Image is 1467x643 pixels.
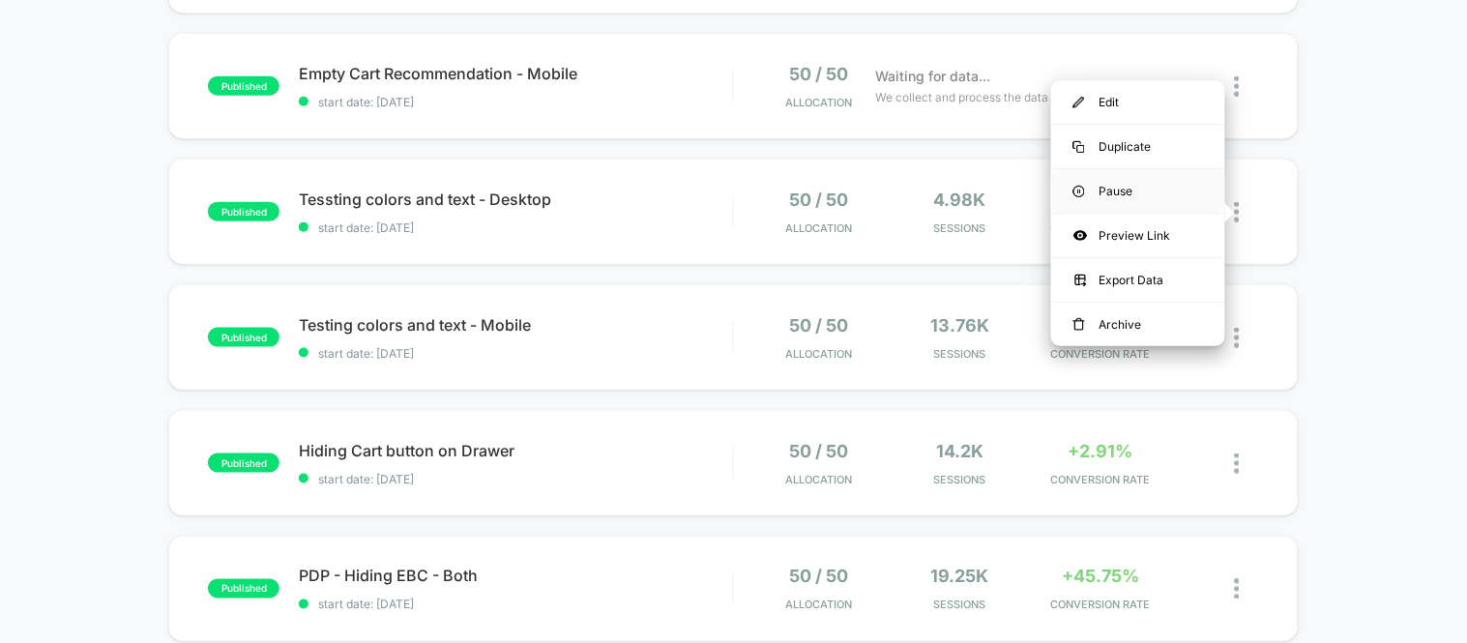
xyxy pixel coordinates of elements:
[930,315,989,336] span: 13.76k
[299,220,732,235] span: start date: [DATE]
[1235,328,1240,348] img: close
[786,473,853,486] span: Allocation
[875,88,1089,106] span: We collect and process the data for you
[936,441,983,461] span: 14.2k
[1036,221,1167,235] span: CONVERSION RATE
[1062,567,1139,587] span: +45.75%
[1069,441,1133,461] span: +2.91%
[1051,303,1225,346] div: Archive
[299,472,732,486] span: start date: [DATE]
[299,64,732,83] span: Empty Cart Recommendation - Mobile
[934,190,986,210] span: 4.98k
[299,441,732,460] span: Hiding Cart button on Drawer
[299,315,732,335] span: Testing colors and text - Mobile
[1073,97,1085,108] img: menu
[208,579,279,599] span: published
[1051,80,1225,124] div: Edit
[786,599,853,612] span: Allocation
[1235,76,1240,97] img: close
[1036,473,1167,486] span: CONVERSION RATE
[786,347,853,361] span: Allocation
[208,202,279,221] span: published
[1073,186,1085,197] img: menu
[299,190,732,209] span: Tessting colors and text - Desktop
[895,599,1026,612] span: Sessions
[790,64,849,84] span: 50 / 50
[1073,318,1085,332] img: menu
[790,441,849,461] span: 50 / 50
[299,95,732,109] span: start date: [DATE]
[1235,579,1240,599] img: close
[299,346,732,361] span: start date: [DATE]
[208,76,279,96] span: published
[895,473,1026,486] span: Sessions
[790,567,849,587] span: 50 / 50
[208,328,279,347] span: published
[931,567,989,587] span: 19.25k
[875,66,990,87] span: Waiting for data...
[1051,258,1225,302] div: Export Data
[895,221,1026,235] span: Sessions
[299,598,732,612] span: start date: [DATE]
[1051,169,1225,213] div: Pause
[1036,599,1167,612] span: CONVERSION RATE
[1073,141,1085,153] img: menu
[790,190,849,210] span: 50 / 50
[299,567,732,586] span: PDP - Hiding EBC - Both
[1235,453,1240,474] img: close
[1036,347,1167,361] span: CONVERSION RATE
[895,347,1026,361] span: Sessions
[1051,214,1225,257] div: Preview Link
[1235,202,1240,222] img: close
[208,453,279,473] span: published
[790,315,849,336] span: 50 / 50
[1051,125,1225,168] div: Duplicate
[786,96,853,109] span: Allocation
[786,221,853,235] span: Allocation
